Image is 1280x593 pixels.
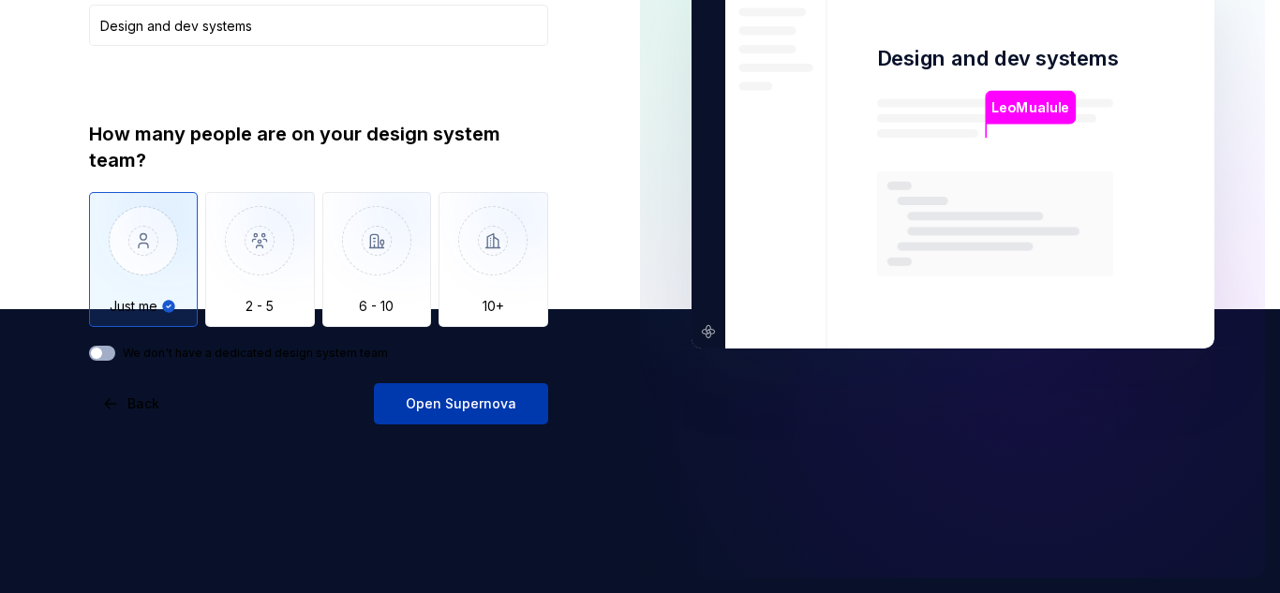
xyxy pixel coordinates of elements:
[89,121,548,173] div: How many people are on your design system team?
[374,383,548,424] button: Open Supernova
[877,45,1118,72] p: Design and dev systems
[123,346,388,361] label: We don't have a dedicated design system team
[89,5,548,46] input: Design system name
[406,394,516,413] span: Open Supernova
[127,394,159,413] span: Back
[89,383,175,424] button: Back
[991,97,1069,118] p: LeoMualule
